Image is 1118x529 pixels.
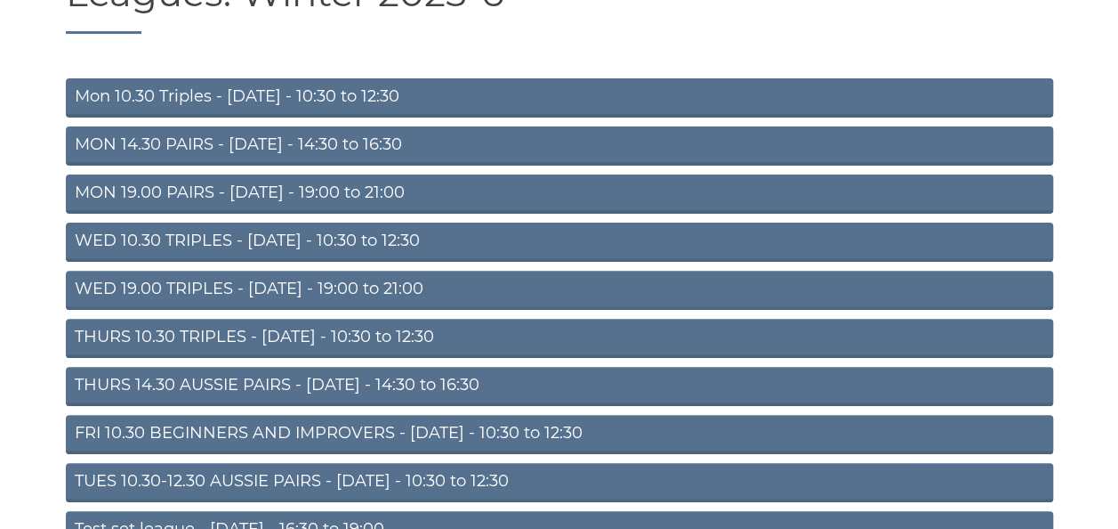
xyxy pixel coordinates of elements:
[66,78,1053,118] a: Mon 10.30 Triples - [DATE] - 10:30 to 12:30
[66,319,1053,358] a: THURS 10.30 TRIPLES - [DATE] - 10:30 to 12:30
[66,223,1053,262] a: WED 10.30 TRIPLES - [DATE] - 10:30 to 12:30
[66,271,1053,310] a: WED 19.00 TRIPLES - [DATE] - 19:00 to 21:00
[66,175,1053,214] a: MON 19.00 PAIRS - [DATE] - 19:00 to 21:00
[66,367,1053,406] a: THURS 14.30 AUSSIE PAIRS - [DATE] - 14:30 to 16:30
[66,126,1053,166] a: MON 14.30 PAIRS - [DATE] - 14:30 to 16:30
[66,415,1053,454] a: FRI 10.30 BEGINNERS AND IMPROVERS - [DATE] - 10:30 to 12:30
[66,463,1053,502] a: TUES 10.30-12.30 AUSSIE PAIRS - [DATE] - 10:30 to 12:30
